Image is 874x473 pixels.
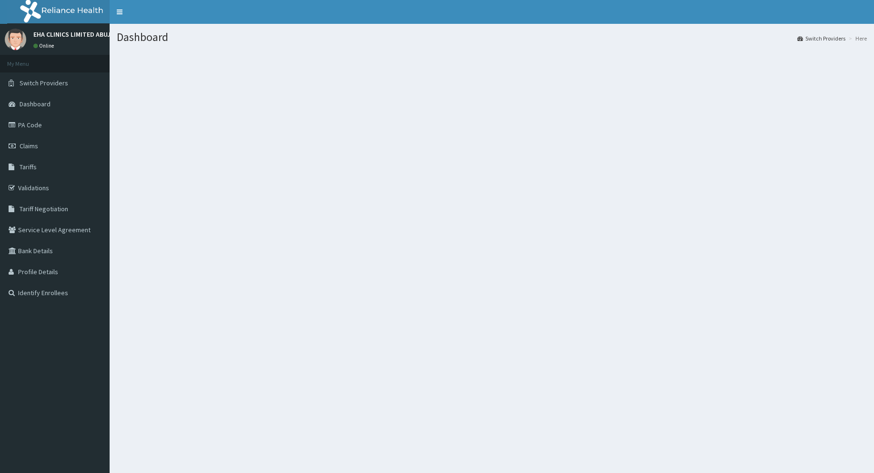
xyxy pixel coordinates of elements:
[5,29,26,50] img: User Image
[33,42,56,49] a: Online
[117,31,867,43] h1: Dashboard
[846,34,867,42] li: Here
[20,100,51,108] span: Dashboard
[20,79,68,87] span: Switch Providers
[33,31,114,38] p: EHA CLINICS LIMITED ABUJA
[20,163,37,171] span: Tariffs
[20,142,38,150] span: Claims
[797,34,845,42] a: Switch Providers
[20,205,68,213] span: Tariff Negotiation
